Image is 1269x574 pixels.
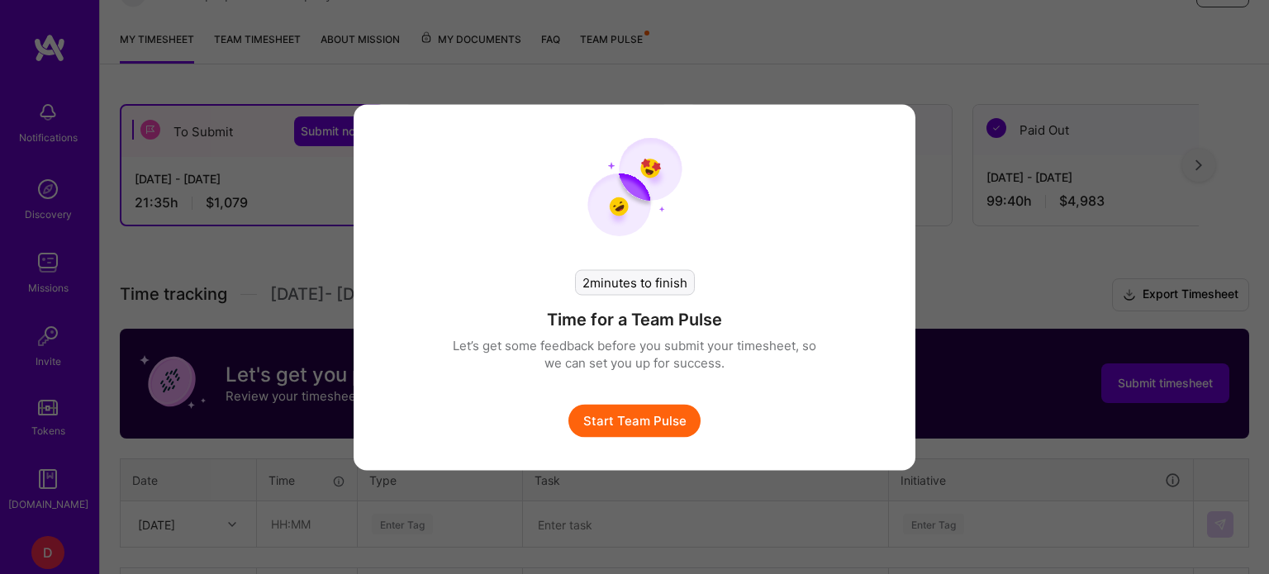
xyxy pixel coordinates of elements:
[575,269,695,295] div: 2 minutes to finish
[568,404,701,437] button: Start Team Pulse
[587,137,682,236] img: team pulse start
[453,336,816,371] p: Let’s get some feedback before you submit your timesheet, so we can set you up for success.
[354,104,915,470] div: modal
[547,308,722,330] h4: Time for a Team Pulse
